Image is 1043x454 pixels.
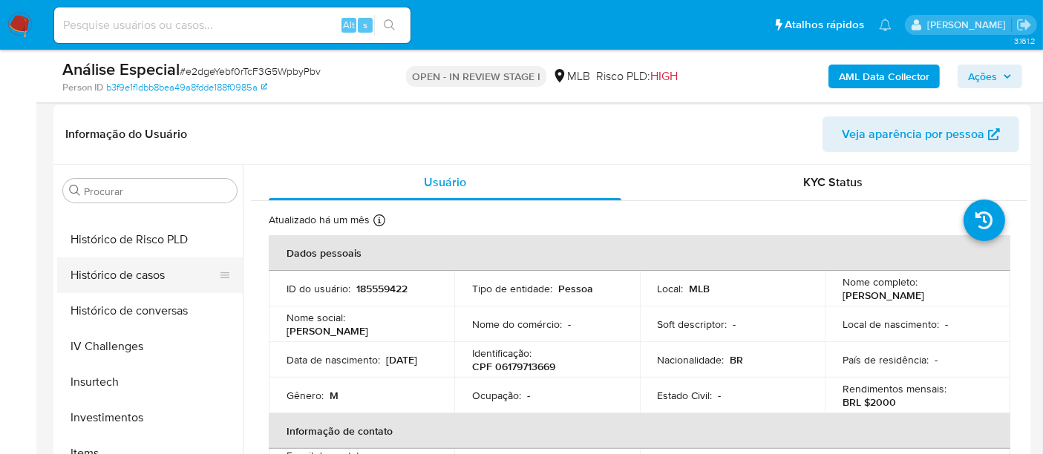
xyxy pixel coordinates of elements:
p: - [568,318,571,331]
p: MLB [690,282,710,295]
p: M [330,389,339,402]
p: alexandra.macedo@mercadolivre.com [927,18,1011,32]
button: search-icon [374,15,405,36]
button: Investimentos [57,400,243,435]
p: [PERSON_NAME] [287,324,368,338]
th: Dados pessoais [269,235,1010,271]
button: Histórico de Risco PLD [57,222,243,257]
b: Person ID [62,81,103,94]
input: Pesquise usuários ou casos... [54,16,411,35]
span: KYC Status [804,174,863,191]
p: Pessoa [558,282,593,295]
p: CPF 06179713669 [472,360,555,373]
p: Nome do comércio : [472,318,562,331]
button: Veja aparência por pessoa [823,116,1019,152]
p: Gênero : [287,389,324,402]
button: Histórico de casos [57,257,231,293]
a: b3f9e1f1dbb8bea49a8fdde188f0985a [106,81,267,94]
p: Nome social : [287,311,345,324]
p: Estado Civil : [658,389,713,402]
span: s [363,18,367,32]
button: Insurtech [57,364,243,400]
p: BRL $2000 [843,395,896,409]
p: [PERSON_NAME] [843,289,924,302]
a: Sair [1016,17,1032,33]
div: MLB [552,68,590,85]
a: Notificações [879,19,892,31]
p: Rendimentos mensais : [843,382,946,395]
p: - [935,353,938,366]
span: Alt [343,18,355,32]
p: Atualizado há um mês [269,213,370,227]
button: Ações [958,65,1022,88]
span: 3.161.2 [1014,35,1036,47]
p: - [945,318,948,331]
p: País de residência : [843,353,929,366]
p: Nome completo : [843,275,918,289]
span: Veja aparência por pessoa [842,116,984,152]
p: - [719,389,722,402]
p: Nacionalidade : [658,353,725,366]
p: 185559422 [356,282,408,295]
p: BR [730,353,744,366]
h1: Informação do Usuário [65,127,187,142]
span: HIGH [650,68,678,85]
th: Informação de contato [269,413,1010,449]
b: Análise Especial [62,57,180,81]
span: Usuário [424,174,466,191]
span: Risco PLD: [596,68,678,85]
span: Ações [968,65,997,88]
button: Procurar [69,185,81,197]
p: - [733,318,736,331]
p: [DATE] [386,353,417,366]
button: AML Data Collector [828,65,940,88]
span: Atalhos rápidos [785,17,864,33]
p: OPEN - IN REVIEW STAGE I [406,66,546,87]
b: AML Data Collector [839,65,929,88]
p: Soft descriptor : [658,318,728,331]
button: Histórico de conversas [57,293,243,329]
button: IV Challenges [57,329,243,364]
p: Local de nascimento : [843,318,939,331]
p: ID do usuário : [287,282,350,295]
p: Identificação : [472,346,532,360]
p: Local : [658,282,684,295]
p: Tipo de entidade : [472,282,552,295]
span: # e2dgeYebf0rTcF3G5WpbyPbv [180,64,321,79]
p: - [527,389,530,402]
p: Ocupação : [472,389,521,402]
p: Data de nascimento : [287,353,380,366]
input: Procurar [84,185,231,198]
